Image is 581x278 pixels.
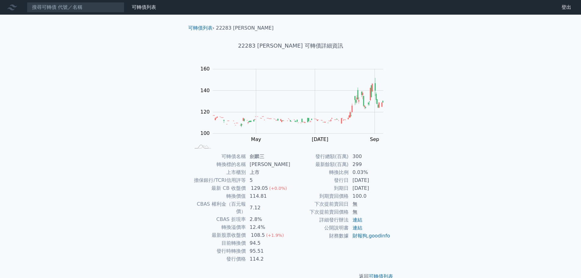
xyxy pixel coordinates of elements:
td: 無 [349,200,391,208]
td: 轉換溢價率 [191,223,246,231]
a: 可轉債列表 [132,4,156,10]
td: 100.0 [349,192,391,200]
td: 到期賣回價格 [291,192,349,200]
td: [DATE] [349,176,391,184]
td: 公開說明書 [291,224,349,232]
a: 可轉債列表 [188,25,213,31]
td: 12.4% [246,223,291,231]
tspan: [DATE] [312,136,328,142]
tspan: 120 [200,109,210,115]
td: 目前轉換價 [191,239,246,247]
a: 財報狗 [353,233,367,239]
div: 108.5 [250,232,266,239]
tspan: 140 [200,88,210,93]
td: 114.2 [246,255,291,263]
td: 可轉債名稱 [191,153,246,161]
a: 登出 [557,2,576,12]
td: CBAS 折現率 [191,215,246,223]
g: Series [213,78,383,127]
td: 發行時轉換價 [191,247,246,255]
td: 發行價格 [191,255,246,263]
span: (+1.9%) [266,233,284,238]
td: 299 [349,161,391,168]
tspan: 160 [200,66,210,72]
tspan: Sep [370,136,379,142]
td: 下次提前賣回價格 [291,208,349,216]
td: 轉換比例 [291,168,349,176]
td: 0.03% [349,168,391,176]
td: 到期日 [291,184,349,192]
td: 上市 [246,168,291,176]
td: 最新餘額(百萬) [291,161,349,168]
td: 上市櫃別 [191,168,246,176]
span: (+0.0%) [269,186,287,191]
td: 擔保銀行/TCRI信用評等 [191,176,246,184]
td: 最新 CB 收盤價 [191,184,246,192]
td: CBAS 權利金（百元報價） [191,200,246,215]
li: › [188,24,214,32]
td: 94.5 [246,239,291,247]
td: 下次提前賣回日 [291,200,349,208]
td: 114.81 [246,192,291,200]
td: 發行日 [291,176,349,184]
div: 129.05 [250,185,269,192]
input: 搜尋可轉債 代號／名稱 [27,2,124,13]
tspan: May [251,136,261,142]
g: Chart [197,66,393,142]
td: 95.51 [246,247,291,255]
td: 劍麟三 [246,153,291,161]
td: 詳細發行辦法 [291,216,349,224]
td: , [349,232,391,240]
td: 2.8% [246,215,291,223]
td: [PERSON_NAME] [246,161,291,168]
td: 發行總額(百萬) [291,153,349,161]
td: 無 [349,208,391,216]
td: 最新股票收盤價 [191,231,246,239]
td: 300 [349,153,391,161]
a: 連結 [353,225,362,231]
a: 連結 [353,217,362,223]
td: 轉換價值 [191,192,246,200]
td: [DATE] [349,184,391,192]
td: 7.12 [246,200,291,215]
h1: 22283 [PERSON_NAME] 可轉債詳細資訊 [183,42,398,50]
a: goodinfo [369,233,390,239]
li: 22283 [PERSON_NAME] [216,24,274,32]
tspan: 100 [200,130,210,136]
td: 轉換標的名稱 [191,161,246,168]
td: 財務數據 [291,232,349,240]
td: 5 [246,176,291,184]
